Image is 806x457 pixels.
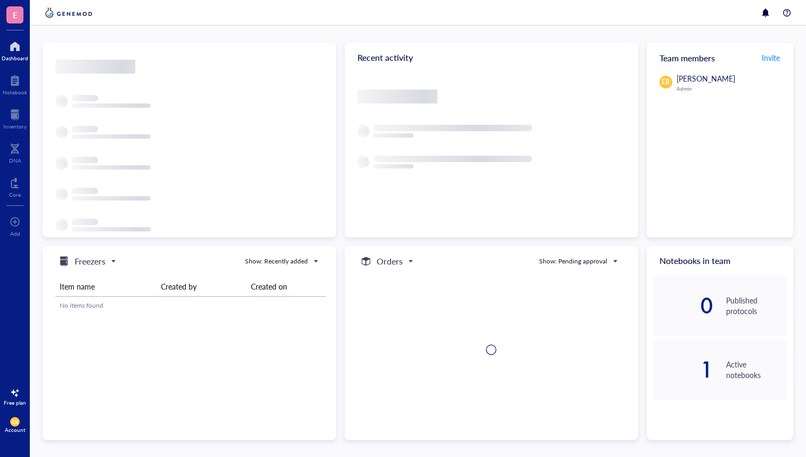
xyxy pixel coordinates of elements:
[157,277,247,296] th: Created by
[247,277,326,296] th: Created on
[539,256,607,266] div: Show: Pending approval
[653,297,714,314] div: 0
[726,359,787,380] div: Active notebooks
[43,6,95,19] img: genemod-logo
[9,174,21,198] a: Core
[9,191,21,198] div: Core
[647,43,793,73] div: Team members
[3,72,27,95] a: Notebook
[55,277,157,296] th: Item name
[345,43,638,73] div: Recent activity
[3,89,27,95] div: Notebook
[5,427,26,433] div: Account
[9,140,21,164] a: DNA
[13,8,18,21] span: E
[10,230,20,237] div: Add
[726,295,787,316] div: Published protocols
[762,52,780,63] span: Invite
[662,77,670,87] span: EB
[75,255,105,268] h5: Freezers
[12,419,18,425] span: EB
[647,246,793,276] div: Notebooks in team
[3,106,27,130] a: Inventory
[2,55,28,61] div: Dashboard
[2,38,28,61] a: Dashboard
[377,255,403,268] h5: Orders
[60,301,322,310] div: No items found
[653,361,714,378] div: 1
[245,256,308,266] div: Show: Recently added
[3,123,27,130] div: Inventory
[677,73,735,84] span: [PERSON_NAME]
[761,49,780,66] button: Invite
[4,399,26,406] div: Free plan
[677,85,787,92] div: Admin
[9,157,21,164] div: DNA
